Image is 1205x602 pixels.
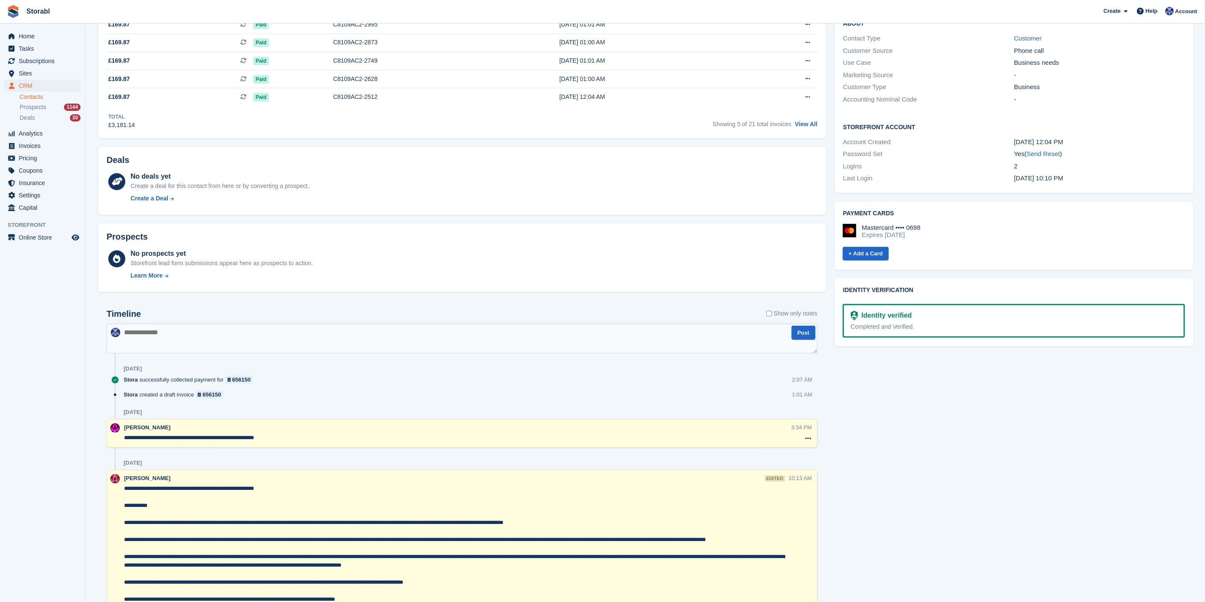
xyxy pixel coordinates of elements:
[1014,149,1185,159] div: Yes
[124,460,142,466] div: [DATE]
[130,194,168,203] div: Create a Deal
[130,271,313,280] a: Learn More
[19,43,70,55] span: Tasks
[559,38,745,47] div: [DATE] 01:00 AM
[795,121,818,127] a: View All
[843,58,1014,68] div: Use Case
[4,67,81,79] a: menu
[19,165,70,177] span: Coupons
[124,424,170,431] span: [PERSON_NAME]
[851,311,858,320] img: Identity Verification Ready
[766,309,772,318] input: Show only notes
[843,19,1185,27] h2: About
[1027,150,1060,157] a: Send Reset
[253,38,269,47] span: Paid
[4,55,81,67] a: menu
[4,177,81,189] a: menu
[124,409,142,416] div: [DATE]
[196,391,223,399] a: 656150
[862,224,921,232] div: Mastercard •••• 0698
[19,152,70,164] span: Pricing
[108,113,135,121] div: Total
[20,103,46,111] span: Prospects
[792,391,812,399] div: 1:01 AM
[1014,95,1185,104] div: -
[4,152,81,164] a: menu
[4,232,81,243] a: menu
[333,56,516,65] div: C8109AC2-2749
[1175,7,1197,16] span: Account
[4,202,81,214] a: menu
[253,57,269,65] span: Paid
[843,137,1014,147] div: Account Created
[1014,137,1185,147] div: [DATE] 12:04 PM
[253,20,269,29] span: Paid
[130,259,313,268] div: Storefront lead form submissions appear here as prospects to action.
[851,322,1177,331] div: Completed and Verified.
[124,365,142,372] div: [DATE]
[19,55,70,67] span: Subscriptions
[110,423,120,433] img: Helen Morton
[253,93,269,101] span: Paid
[64,104,81,111] div: 1144
[108,20,130,29] span: £169.87
[792,326,815,340] button: Post
[1014,70,1185,80] div: -
[1014,82,1185,92] div: Business
[19,127,70,139] span: Analytics
[1014,35,1042,42] a: Customer
[225,376,253,384] a: 656150
[843,174,1014,183] div: Last Login
[1014,162,1185,171] div: 2
[124,475,170,481] span: [PERSON_NAME]
[130,182,309,191] div: Create a deal for this contact from here or by converting a prospect.
[4,140,81,152] a: menu
[19,232,70,243] span: Online Store
[4,30,81,42] a: menu
[107,155,129,165] h2: Deals
[559,20,745,29] div: [DATE] 01:01 AM
[843,149,1014,159] div: Password Set
[4,165,81,177] a: menu
[108,75,130,84] span: £169.87
[108,38,130,47] span: £169.87
[111,328,120,337] img: Tegan Ewart
[124,376,138,384] span: Stora
[124,391,138,399] span: Stora
[232,376,251,384] div: 656150
[19,177,70,189] span: Insurance
[559,93,745,101] div: [DATE] 12:04 AM
[4,127,81,139] a: menu
[124,391,228,399] div: created a draft invoice
[70,232,81,243] a: Preview store
[333,93,516,101] div: C8109AC2-2512
[202,391,221,399] div: 656150
[1025,150,1062,157] span: ( )
[559,75,745,84] div: [DATE] 01:00 AM
[843,34,1014,43] div: Contact Type
[559,56,745,65] div: [DATE] 01:01 AM
[130,249,313,259] div: No prospects yet
[19,80,70,92] span: CRM
[843,122,1185,131] h2: Storefront Account
[1165,7,1174,15] img: Tegan Ewart
[108,56,130,65] span: £169.87
[843,70,1014,80] div: Marketing Source
[23,4,53,18] a: Storabl
[19,140,70,152] span: Invoices
[713,121,792,127] span: Showing 5 of 21 total invoices
[253,75,269,84] span: Paid
[862,231,921,239] div: Expires [DATE]
[843,210,1185,217] h2: Payment cards
[4,189,81,201] a: menu
[766,309,818,318] label: Show only notes
[8,221,85,229] span: Storefront
[20,113,81,122] a: Deals 30
[1104,7,1121,15] span: Create
[107,309,141,319] h2: Timeline
[20,114,35,122] span: Deals
[20,103,81,112] a: Prospects 1144
[1146,7,1158,15] span: Help
[70,114,81,122] div: 30
[1014,46,1185,56] div: Phone call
